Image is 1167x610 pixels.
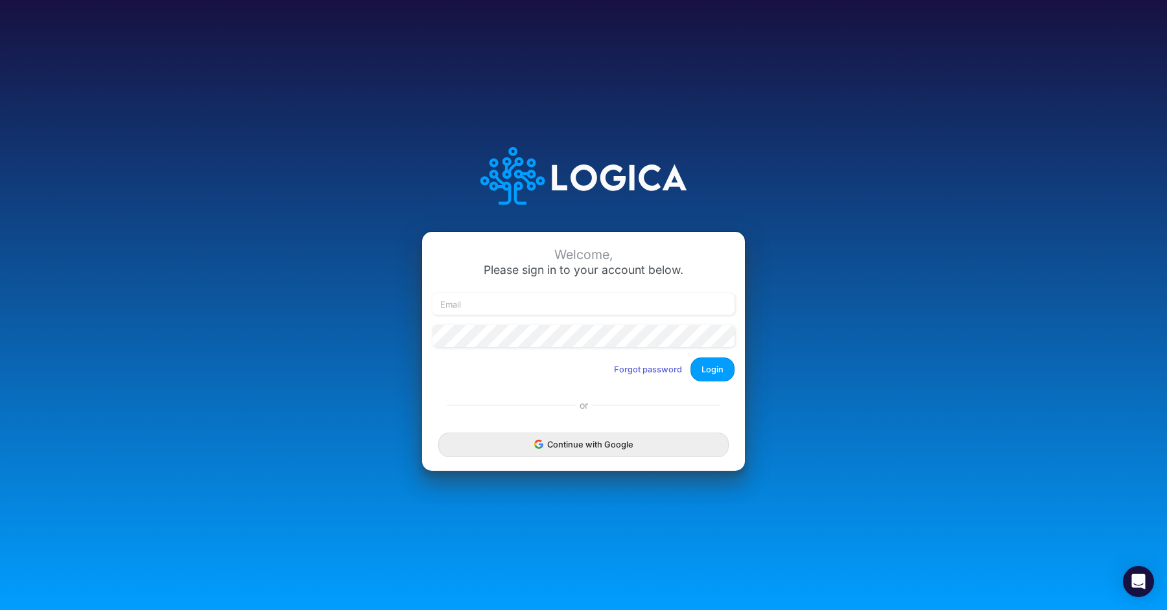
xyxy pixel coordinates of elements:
div: Open Intercom Messenger [1123,566,1154,597]
button: Forgot password [606,359,690,380]
div: Welcome, [432,247,735,262]
span: Please sign in to your account below. [484,263,683,277]
button: Continue with Google [438,433,729,457]
button: Login [690,357,735,381]
input: Email [432,293,735,315]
